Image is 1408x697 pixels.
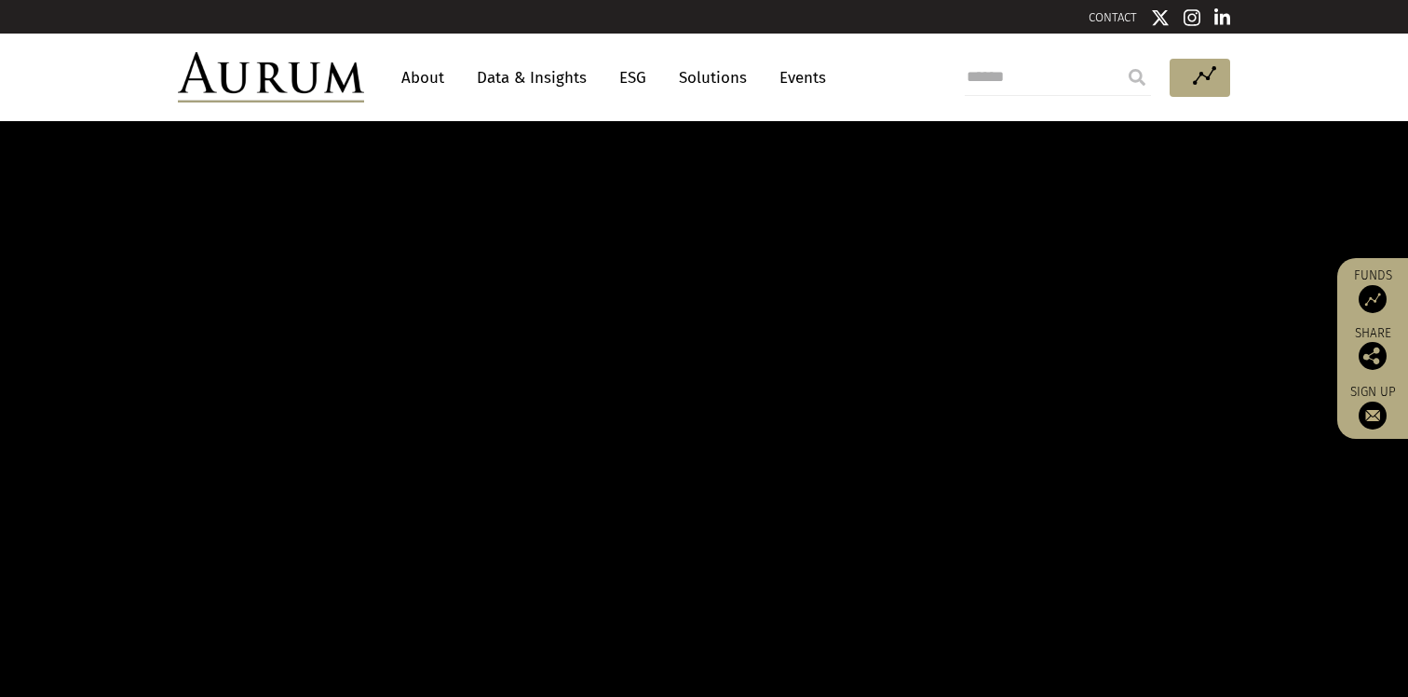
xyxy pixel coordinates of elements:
a: Data & Insights [467,61,596,95]
img: Linkedin icon [1214,8,1231,27]
img: Aurum [178,52,364,102]
a: Funds [1347,267,1399,313]
a: Sign up [1347,384,1399,430]
img: Twitter icon [1151,8,1170,27]
img: Share this post [1359,342,1387,370]
a: Solutions [670,61,756,95]
a: CONTACT [1089,10,1137,24]
img: Sign up to our newsletter [1359,402,1387,430]
img: Access Funds [1359,285,1387,313]
a: ESG [610,61,656,95]
input: Submit [1118,59,1156,96]
a: About [392,61,454,95]
div: Share [1347,327,1399,370]
img: Instagram icon [1184,8,1200,27]
a: Events [770,61,826,95]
